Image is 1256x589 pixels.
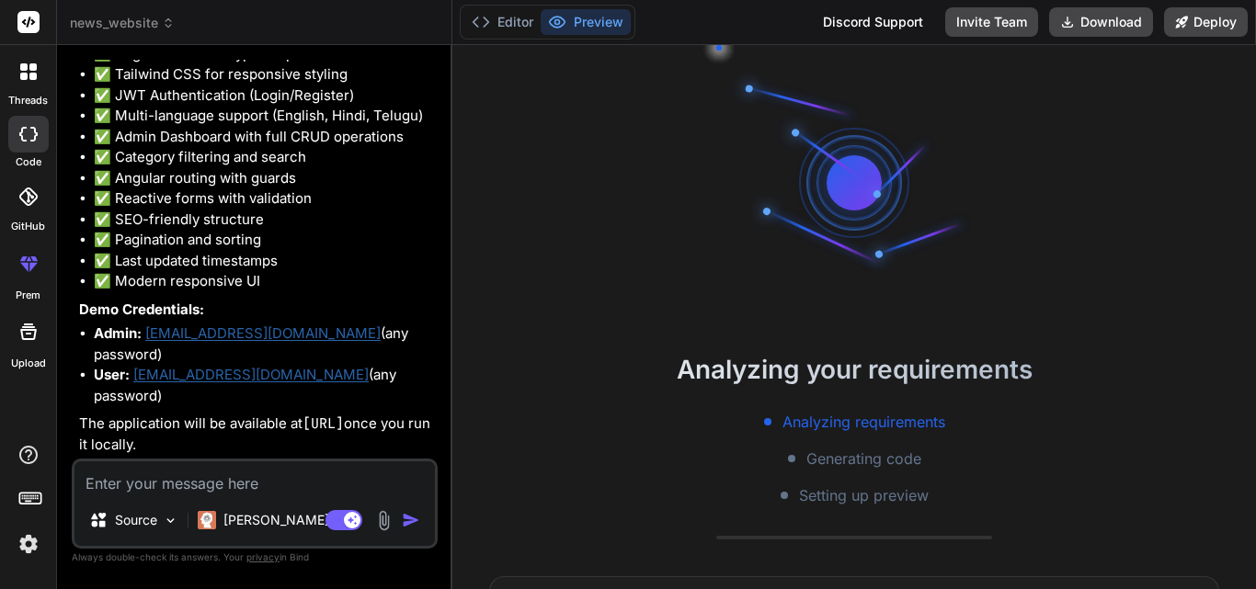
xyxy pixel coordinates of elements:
[163,513,178,528] img: Pick Models
[246,551,280,562] span: privacy
[806,447,921,470] span: Generating code
[94,323,434,365] li: (any password)
[812,7,934,37] div: Discord Support
[94,127,434,148] li: ✅ Admin Dashboard with full CRUD operations
[1049,7,1153,37] button: Download
[94,251,434,272] li: ✅ Last updated timestamps
[79,300,204,318] strong: Demo Credentials:
[782,411,945,433] span: Analyzing requirements
[145,324,381,342] a: [EMAIL_ADDRESS][DOMAIN_NAME]
[72,549,438,566] p: Always double-check its answers. Your in Bind
[1164,7,1248,37] button: Deploy
[133,366,369,383] a: [EMAIL_ADDRESS][DOMAIN_NAME]
[303,414,344,433] code: [URL]
[16,288,40,303] label: prem
[94,188,434,210] li: ✅ Reactive forms with validation
[79,413,434,455] p: The application will be available at once you run it locally.
[94,168,434,189] li: ✅ Angular routing with guards
[11,219,45,234] label: GitHub
[198,511,216,529] img: Claude 4 Sonnet
[945,7,1038,37] button: Invite Team
[11,356,46,371] label: Upload
[373,510,394,531] img: attachment
[94,324,142,342] strong: Admin:
[94,230,434,251] li: ✅ Pagination and sorting
[464,9,541,35] button: Editor
[541,9,631,35] button: Preview
[70,14,175,32] span: news_website
[452,350,1256,389] h2: Analyzing your requirements
[94,271,434,292] li: ✅ Modern responsive UI
[13,528,44,560] img: settings
[402,511,420,529] img: icon
[115,511,157,529] p: Source
[94,210,434,231] li: ✅ SEO-friendly structure
[94,366,130,383] strong: User:
[16,154,41,170] label: code
[94,85,434,107] li: ✅ JWT Authentication (Login/Register)
[8,93,48,108] label: threads
[94,147,434,168] li: ✅ Category filtering and search
[94,106,434,127] li: ✅ Multi-language support (English, Hindi, Telugu)
[94,64,434,85] li: ✅ Tailwind CSS for responsive styling
[799,484,929,506] span: Setting up preview
[94,365,434,406] li: (any password)
[223,511,360,529] p: [PERSON_NAME] 4 S..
